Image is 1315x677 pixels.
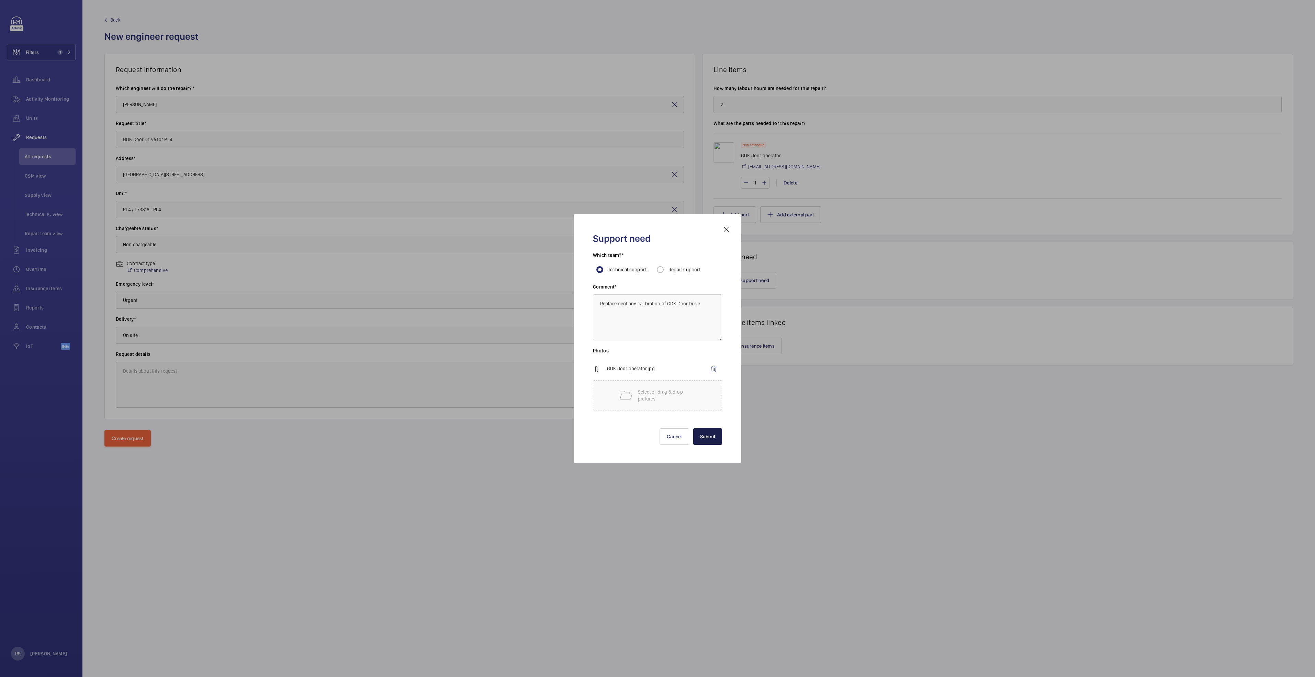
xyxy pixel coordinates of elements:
[593,232,722,245] h2: Support need
[668,267,701,272] span: Repair support
[607,365,706,373] p: GDK door operator.jpg
[593,347,722,358] h3: Photos
[593,252,722,263] h3: Which team?*
[638,388,696,402] p: Select or drag & drop pictures
[608,267,647,272] span: Technical support
[660,428,689,445] button: Cancel
[593,283,722,294] h3: Comment*
[693,428,722,445] button: Submit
